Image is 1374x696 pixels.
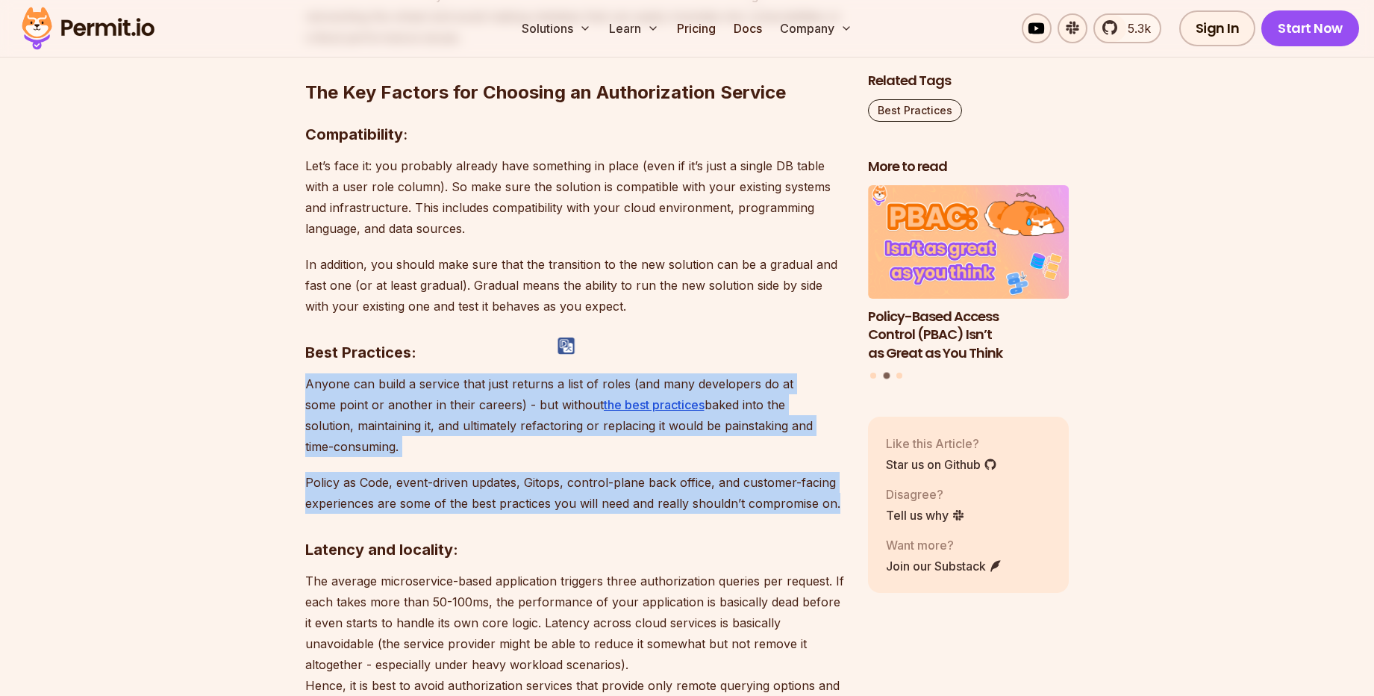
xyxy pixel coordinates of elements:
[886,485,965,503] p: Disagree?
[604,397,705,412] a: the best practices
[305,541,458,559] strong: Latency and locality:
[305,472,844,514] p: Policy as Code, event-driven updates, Gitops, control-plane back office, and customer-facing expe...
[868,307,1069,362] h3: Policy-Based Access Control (PBAC) Isn’t as Great as You Think
[305,254,844,317] p: In addition, you should make sure that the transition to the new solution can be a gradual and fa...
[305,373,844,457] p: Anyone can build a service that just returns a list of roles (and many developers do at some poin...
[868,185,1069,363] li: 2 of 3
[886,556,1002,574] a: Join our Substack
[671,13,722,43] a: Pricing
[1119,19,1151,37] span: 5.3k
[868,185,1069,299] img: Policy-Based Access Control (PBAC) Isn’t as Great as You Think
[896,372,902,378] button: Go to slide 3
[886,455,997,473] a: Star us on Github
[1093,13,1161,43] a: 5.3k
[868,72,1069,90] h2: Related Tags
[1261,10,1359,46] a: Start Now
[868,185,1069,363] a: Policy-Based Access Control (PBAC) Isn’t as Great as You ThinkPolicy-Based Access Control (PBAC) ...
[886,434,997,452] p: Like this Article?
[305,122,844,146] h3: :
[305,125,403,143] strong: Compatibility
[886,535,1002,553] p: Want more?
[870,372,876,378] button: Go to slide 1
[305,155,844,239] p: Let’s face it: you probably already have something in place (even if it’s just a single DB table ...
[728,13,768,43] a: Docs
[868,158,1069,176] h2: More to read
[868,185,1069,381] div: Posts
[883,372,890,379] button: Go to slide 2
[886,506,965,523] a: Tell us why
[868,99,962,122] a: Best Practices
[305,21,844,105] h2: The Key Factors for Choosing an Authorization Service
[305,344,416,361] strong: Best Practices:
[516,13,597,43] button: Solutions
[1179,10,1256,46] a: Sign In
[774,13,858,43] button: Company
[603,13,665,43] button: Learn
[15,3,161,54] img: Permit logo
